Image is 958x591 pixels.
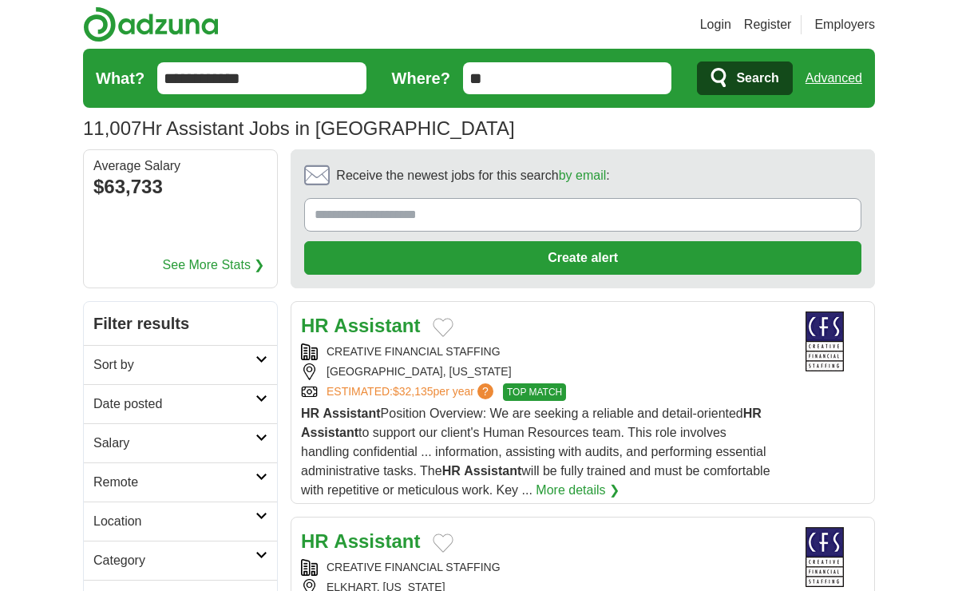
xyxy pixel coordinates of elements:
[84,302,277,345] h2: Filter results
[301,530,420,552] a: HR Assistant
[744,15,792,34] a: Register
[464,464,521,478] strong: Assistant
[84,384,277,423] a: Date posted
[433,318,453,337] button: Add to favorite jobs
[93,173,267,201] div: $63,733
[301,363,772,380] div: [GEOGRAPHIC_DATA], [US_STATE]
[301,407,770,497] span: Position Overview: We are seeking a reliable and detail-oriented to support our client's Human Re...
[393,385,433,398] span: $32,135
[327,345,501,358] a: CREATIVE FINANCIAL STAFFING
[785,527,865,587] img: Creative Financial Staffing logo
[559,169,607,182] a: by email
[84,541,277,580] a: Category
[442,464,461,478] strong: HR
[334,530,420,552] strong: Assistant
[304,241,861,275] button: Create alert
[433,533,453,553] button: Add to favorite jobs
[84,423,277,462] a: Salary
[83,117,515,139] h1: Hr Assistant Jobs in [GEOGRAPHIC_DATA]
[93,395,255,414] h2: Date posted
[301,426,358,439] strong: Assistant
[334,315,420,336] strong: Assistant
[84,345,277,384] a: Sort by
[327,383,497,401] a: ESTIMATED:$32,135per year?
[163,256,265,275] a: See More Stats ❯
[93,473,255,492] h2: Remote
[301,530,329,552] strong: HR
[814,15,875,34] a: Employers
[392,66,450,90] label: Where?
[93,355,255,375] h2: Sort by
[743,407,762,420] strong: HR
[301,407,319,420] strong: HR
[96,66,144,90] label: What?
[93,512,255,531] h2: Location
[84,462,277,502] a: Remote
[700,15,731,34] a: Login
[301,315,329,336] strong: HR
[84,502,277,541] a: Location
[477,383,493,399] span: ?
[83,114,141,143] span: 11,007
[336,166,609,185] span: Receive the newest jobs for this search :
[93,160,267,173] div: Average Salary
[323,407,381,420] strong: Assistant
[785,311,865,371] img: Creative Financial Staffing logo
[301,315,420,336] a: HR Assistant
[93,551,255,570] h2: Category
[93,434,255,453] h2: Salary
[630,16,942,303] iframe: Google ile Oturum Açma İletişim Kutusu
[327,561,501,573] a: CREATIVE FINANCIAL STAFFING
[536,481,620,500] a: More details ❯
[83,6,219,42] img: Adzuna logo
[503,383,566,401] span: TOP MATCH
